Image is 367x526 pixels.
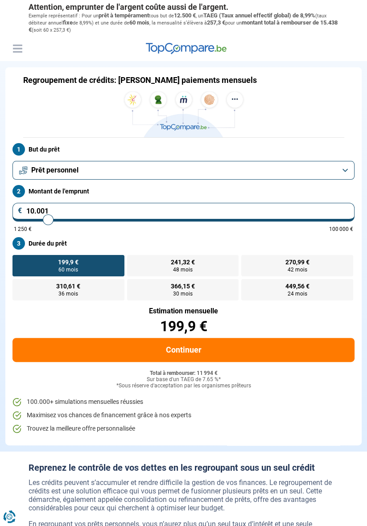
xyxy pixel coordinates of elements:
[12,411,355,420] li: Maximisez vos chances de financement grâce à nos experts
[14,226,32,232] span: 1 250 €
[58,267,78,272] span: 60 mois
[12,308,355,315] div: Estimation mensuelle
[23,75,257,85] h1: Regroupement de crédits: [PERSON_NAME] paiements mensuels
[173,267,193,272] span: 48 mois
[29,12,339,34] p: Exemple représentatif : Pour un tous but de , un (taux débiteur annuel de 8,99%) et une durée de ...
[288,267,307,272] span: 42 mois
[29,2,339,12] p: Attention, emprunter de l'argent coûte aussi de l'argent.
[146,43,227,54] img: TopCompare
[129,19,149,26] span: 60 mois
[99,12,149,19] span: prêt à tempérament
[285,259,309,265] span: 270,99 €
[329,226,353,232] span: 100 000 €
[12,185,355,197] label: Montant de l'emprunt
[29,478,339,513] p: Les crédits peuvent s’accumuler et rendre difficile la gestion de vos finances. Le regroupement d...
[12,143,355,156] label: But du prêt
[12,398,355,407] li: 100.000+ simulations mensuelles réussies
[12,424,355,433] li: Trouvez la meilleure offre personnalisée
[12,237,355,250] label: Durée du prêt
[12,338,355,362] button: Continuer
[121,91,246,137] img: TopCompare.be
[12,161,355,180] button: Prêt personnel
[171,283,195,289] span: 366,15 €
[18,207,22,214] span: €
[63,19,73,26] span: fixe
[12,377,355,383] div: Sur base d'un TAEG de 7.65 %*
[29,462,339,473] h2: Reprenez le contrôle de vos dettes en les regroupant sous un seul crédit
[173,291,193,296] span: 30 mois
[56,283,80,289] span: 310,61 €
[31,165,78,175] span: Prêt personnel
[171,259,195,265] span: 241,32 €
[174,12,196,19] span: 12.500 €
[29,19,338,33] span: montant total à rembourser de 15.438 €
[11,42,24,55] button: Menu
[12,370,355,377] div: Total à rembourser: 11 994 €
[12,319,355,333] div: 199,9 €
[58,291,78,296] span: 36 mois
[58,259,78,265] span: 199,9 €
[285,283,309,289] span: 449,56 €
[12,383,355,389] div: *Sous réserve d'acceptation par les organismes prêteurs
[207,19,225,26] span: 257,3 €
[288,291,307,296] span: 24 mois
[203,12,315,19] span: TAEG (Taux annuel effectif global) de 8,99%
